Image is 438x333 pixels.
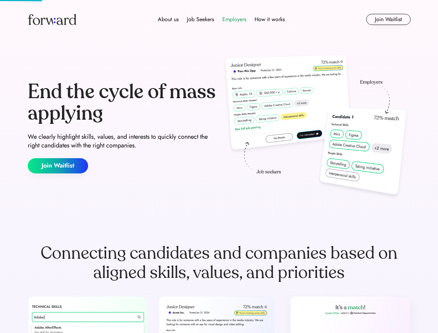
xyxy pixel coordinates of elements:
[28,81,216,124] div: End the cycle of mass applying
[28,14,76,25] img: Forward logo
[255,15,285,24] div: How it works
[158,15,179,24] div: About us
[28,244,411,282] div: Connecting candidates and companies based on aligned skills, values, and priorities
[28,133,216,150] div: We clearly highlight skills, values, and interests to quickly connect the right candidates with t...
[187,15,214,24] div: Job Seekers
[28,158,88,173] button: Join Waitlist
[222,15,246,24] div: Employers
[222,53,411,202] img: hero-image.png
[366,14,411,25] button: Join Waitlist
